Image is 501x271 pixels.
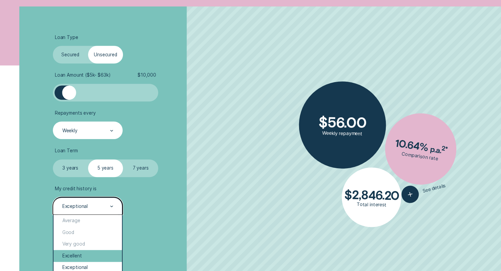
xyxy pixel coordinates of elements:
div: Weekly [62,128,78,134]
label: 7 years [123,159,158,177]
div: Good [54,227,122,238]
span: Loan Amount ( $5k - $63k ) [55,72,110,78]
div: Very good [54,238,122,250]
div: Average [54,215,122,227]
div: Exceptional [62,204,88,209]
span: Loan Term [55,148,78,154]
span: See details [422,183,446,194]
label: Secured [53,46,88,63]
span: $ 10,000 [138,72,156,78]
label: 3 years [53,159,88,177]
span: Repayments every [55,110,96,116]
button: See details [400,177,447,205]
label: 5 years [88,159,123,177]
div: Excellent [54,250,122,262]
label: Unsecured [88,46,123,63]
span: Loan Type [55,35,78,40]
span: My credit history is [55,186,97,192]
